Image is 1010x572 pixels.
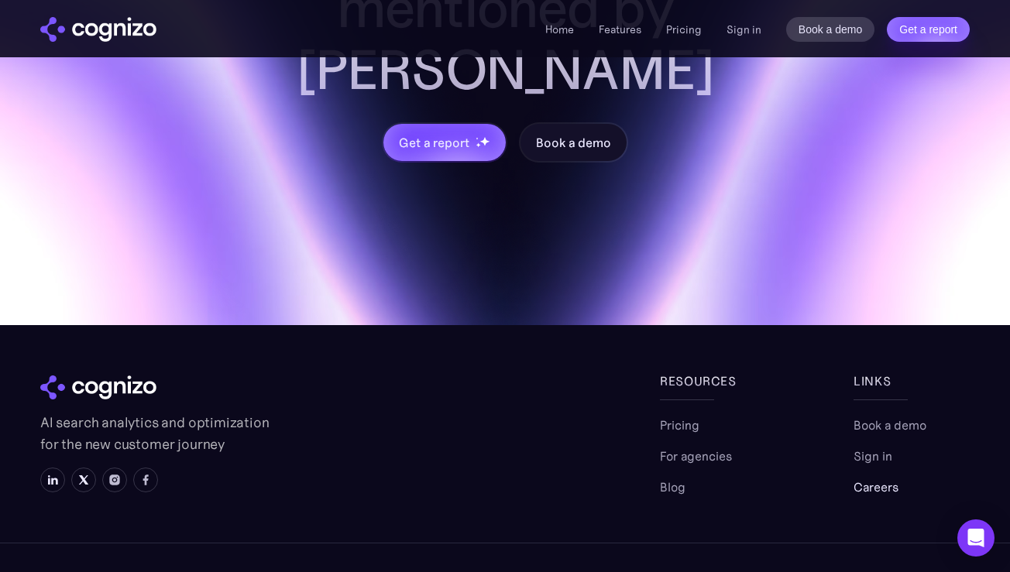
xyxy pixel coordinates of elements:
img: star [476,137,478,139]
a: Home [545,22,574,36]
a: Blog [660,478,685,496]
img: star [479,136,490,146]
a: Careers [854,478,898,496]
a: Get a report [887,17,970,42]
a: Sign in [727,20,761,39]
a: Features [599,22,641,36]
a: For agencies [660,447,732,465]
img: cognizo logo [40,375,156,400]
a: Book a demo [786,17,875,42]
a: Sign in [854,447,892,465]
a: Get a reportstarstarstar [382,122,507,163]
a: Book a demo [519,122,627,163]
p: AI search analytics and optimization for the new customer journey [40,412,273,455]
img: star [476,142,481,148]
img: LinkedIn icon [46,474,59,486]
div: links [854,372,970,390]
img: cognizo logo [40,17,156,42]
a: Pricing [666,22,702,36]
div: Get a report [399,133,469,152]
a: Book a demo [854,416,926,434]
a: Pricing [660,416,699,434]
div: Open Intercom Messenger [957,519,995,557]
div: Book a demo [536,133,610,152]
div: Resources [660,372,776,390]
a: home [40,17,156,42]
img: X icon [77,474,90,486]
